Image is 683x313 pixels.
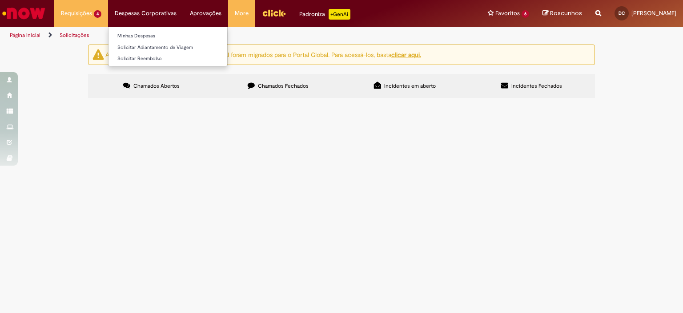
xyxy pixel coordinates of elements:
a: clicar aqui. [391,50,421,58]
span: Incidentes Fechados [511,82,562,89]
img: click_logo_yellow_360x200.png [262,6,286,20]
span: 6 [522,10,529,18]
span: Aprovações [190,9,221,18]
ng-bind-html: Atenção: alguns chamados relacionados a T.I foram migrados para o Portal Global. Para acessá-los,... [105,50,421,58]
div: Padroniza [299,9,350,20]
a: Solicitações [60,32,89,39]
span: 4 [94,10,101,18]
span: More [235,9,249,18]
span: DC [619,10,625,16]
span: Requisições [61,9,92,18]
span: Rascunhos [550,9,582,17]
span: Chamados Abertos [133,82,180,89]
a: Página inicial [10,32,40,39]
img: ServiceNow [1,4,47,22]
a: Minhas Despesas [108,31,227,41]
span: Favoritos [495,9,520,18]
span: Incidentes em aberto [384,82,436,89]
ul: Trilhas de página [7,27,449,44]
a: Solicitar Reembolso [108,54,227,64]
span: Chamados Fechados [258,82,309,89]
a: Rascunhos [542,9,582,18]
a: Solicitar Adiantamento de Viagem [108,43,227,53]
ul: Despesas Corporativas [108,27,228,66]
p: +GenAi [329,9,350,20]
span: Despesas Corporativas [115,9,177,18]
span: [PERSON_NAME] [631,9,676,17]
